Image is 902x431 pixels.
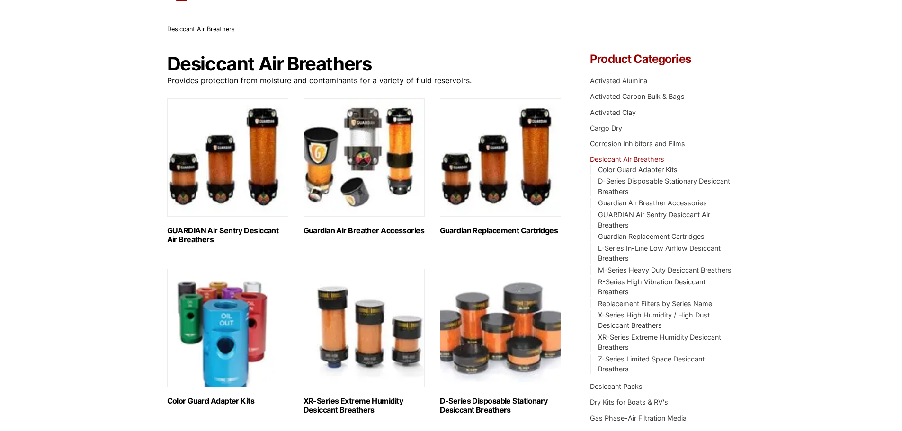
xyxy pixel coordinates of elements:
[590,92,685,100] a: Activated Carbon Bulk & Bags
[304,269,425,414] a: Visit product category XR-Series Extreme Humidity Desiccant Breathers
[590,53,735,65] h4: Product Categories
[167,269,288,405] a: Visit product category Color Guard Adapter Kits
[167,396,288,405] h2: Color Guard Adapter Kits
[304,396,425,414] h2: XR-Series Extreme Humidity Desiccant Breathers
[590,77,647,85] a: Activated Alumina
[590,382,643,390] a: Desiccant Packs
[598,266,732,274] a: M-Series Heavy Duty Desiccant Breathers
[167,269,288,387] img: Color Guard Adapter Kits
[598,166,678,174] a: Color Guard Adapter Kits
[598,177,730,195] a: D-Series Disposable Stationary Desiccant Breathers
[598,311,710,329] a: X-Series High Humidity / High Dust Desiccant Breathers
[167,53,562,74] h1: Desiccant Air Breathers
[590,108,636,116] a: Activated Clay
[440,98,561,235] a: Visit product category Guardian Replacement Cartridges
[440,269,561,387] img: D-Series Disposable Stationary Desiccant Breathers
[440,226,561,235] h2: Guardian Replacement Cartridges
[598,355,705,373] a: Z-Series Limited Space Desiccant Breathers
[440,269,561,414] a: Visit product category D-Series Disposable Stationary Desiccant Breathers
[598,232,705,240] a: Guardian Replacement Cartridges
[440,98,561,217] img: Guardian Replacement Cartridges
[304,98,425,217] img: Guardian Air Breather Accessories
[598,199,707,207] a: Guardian Air Breather Accessories
[304,98,425,235] a: Visit product category Guardian Air Breather Accessories
[598,278,706,296] a: R-Series High Vibration Desiccant Breathers
[598,211,710,229] a: GUARDIAN Air Sentry Desiccant Air Breathers
[590,140,685,148] a: Corrosion Inhibitors and Films
[167,98,288,244] a: Visit product category GUARDIAN Air Sentry Desiccant Air Breathers
[167,98,288,217] img: GUARDIAN Air Sentry Desiccant Air Breathers
[167,226,288,244] h2: GUARDIAN Air Sentry Desiccant Air Breathers
[598,244,721,263] a: L-Series In-Line Low Airflow Desiccant Breathers
[167,26,235,33] span: Desiccant Air Breathers
[590,155,664,163] a: Desiccant Air Breathers
[440,396,561,414] h2: D-Series Disposable Stationary Desiccant Breathers
[590,124,622,132] a: Cargo Dry
[167,74,562,87] p: Provides protection from moisture and contaminants for a variety of fluid reservoirs.
[598,299,712,308] a: Replacement Filters by Series Name
[304,226,425,235] h2: Guardian Air Breather Accessories
[590,398,668,406] a: Dry Kits for Boats & RV's
[598,333,721,352] a: XR-Series Extreme Humidity Desiccant Breathers
[590,414,687,422] a: Gas Phase-Air Filtration Media
[304,269,425,387] img: XR-Series Extreme Humidity Desiccant Breathers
